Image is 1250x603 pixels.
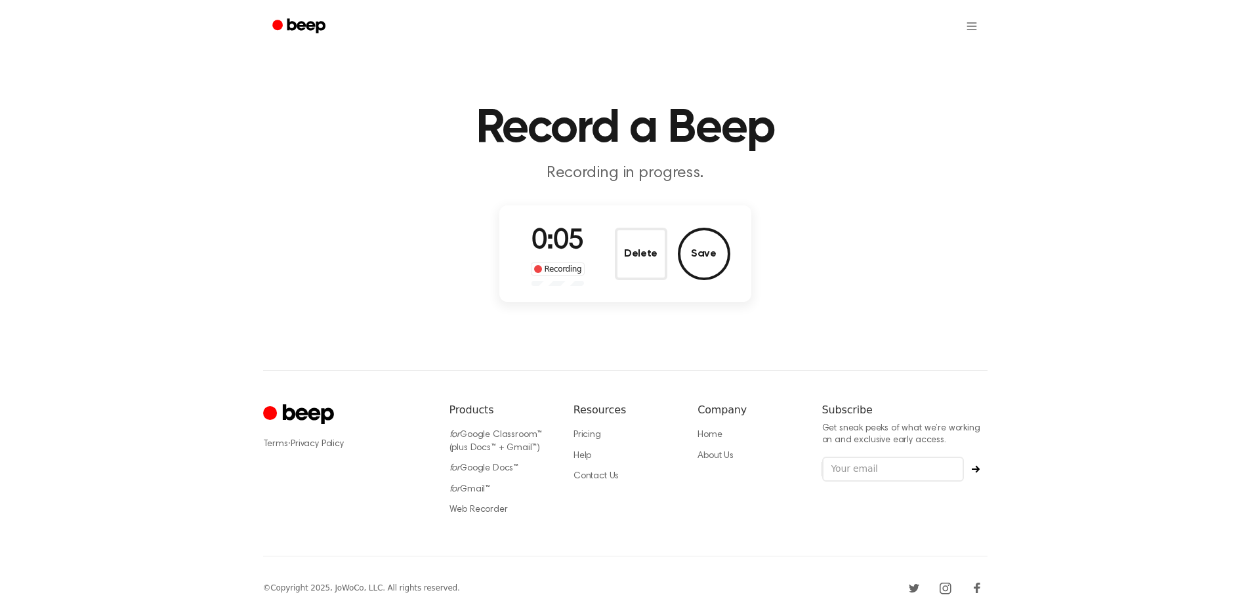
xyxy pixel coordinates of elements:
a: Facebook [967,577,988,598]
a: Home [698,430,722,440]
a: Help [573,451,591,461]
a: Contact Us [573,472,619,481]
a: About Us [698,451,734,461]
a: Cruip [263,402,337,428]
div: Recording [531,262,585,276]
h6: Company [698,402,801,418]
button: Subscribe [964,465,988,473]
h6: Products [449,402,552,418]
i: for [449,464,461,473]
h6: Subscribe [822,402,988,418]
i: for [449,485,461,494]
div: © Copyright 2025, JoWoCo, LLC. All rights reserved. [263,582,460,594]
p: Recording in progress. [373,163,877,184]
span: 0:05 [531,228,584,255]
button: Open menu [956,10,988,42]
p: Get sneak peeks of what we’re working on and exclusive early access. [822,423,988,446]
a: Pricing [573,430,601,440]
div: · [263,438,428,451]
button: Save Audio Record [678,228,730,280]
a: Privacy Policy [291,440,344,449]
a: Twitter [904,577,925,598]
input: Your email [822,457,964,482]
i: for [449,430,461,440]
a: Web Recorder [449,505,508,514]
a: forGmail™ [449,485,491,494]
a: forGoogle Docs™ [449,464,519,473]
a: Terms [263,440,288,449]
a: forGoogle Classroom™ (plus Docs™ + Gmail™) [449,430,543,453]
h6: Resources [573,402,677,418]
button: Delete Audio Record [615,228,667,280]
h1: Record a Beep [289,105,961,152]
a: Instagram [935,577,956,598]
a: Beep [263,14,337,39]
